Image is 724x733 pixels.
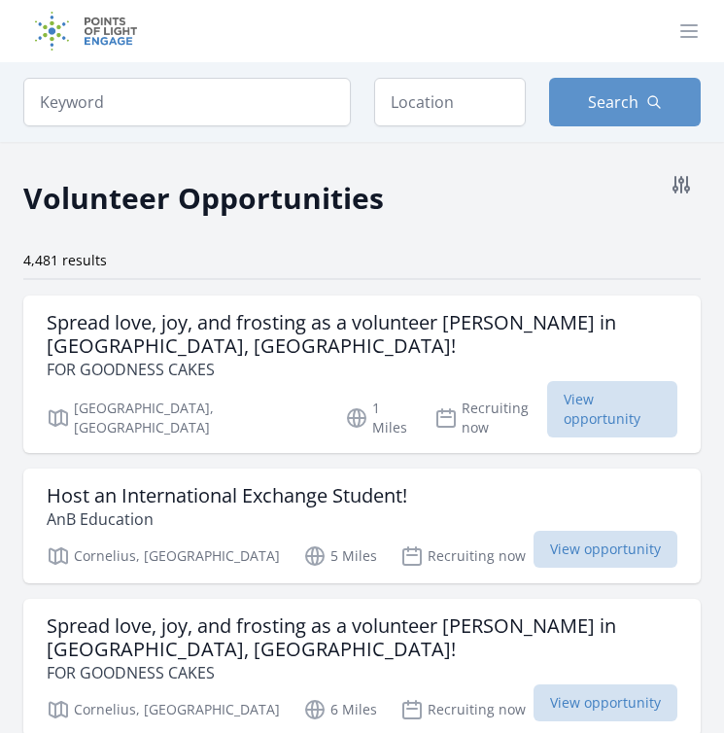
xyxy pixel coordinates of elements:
span: 4,481 results [23,251,107,269]
span: Search [588,90,638,114]
p: 1 Miles [345,399,411,437]
input: Keyword [23,78,351,126]
p: FOR GOODNESS CAKES [47,661,677,684]
p: Cornelius, [GEOGRAPHIC_DATA] [47,544,280,568]
span: View opportunity [534,531,677,568]
p: 5 Miles [303,544,377,568]
button: Search [549,78,701,126]
h3: Spread love, joy, and frosting as a volunteer [PERSON_NAME] in [GEOGRAPHIC_DATA], [GEOGRAPHIC_DATA]! [47,311,677,358]
p: [GEOGRAPHIC_DATA], [GEOGRAPHIC_DATA] [47,399,322,437]
a: Spread love, joy, and frosting as a volunteer [PERSON_NAME] in [GEOGRAPHIC_DATA], [GEOGRAPHIC_DAT... [23,296,701,453]
input: Location [374,78,526,126]
p: 6 Miles [303,698,377,721]
p: Recruiting now [400,544,526,568]
p: Recruiting now [434,399,547,437]
span: View opportunity [547,381,677,437]
p: AnB Education [47,507,407,531]
p: Cornelius, [GEOGRAPHIC_DATA] [47,698,280,721]
h2: Volunteer Opportunities [23,176,384,220]
p: Recruiting now [400,698,526,721]
h3: Host an International Exchange Student! [47,484,407,507]
span: View opportunity [534,684,677,721]
h3: Spread love, joy, and frosting as a volunteer [PERSON_NAME] in [GEOGRAPHIC_DATA], [GEOGRAPHIC_DATA]! [47,614,677,661]
p: FOR GOODNESS CAKES [47,358,677,381]
a: Host an International Exchange Student! AnB Education Cornelius, [GEOGRAPHIC_DATA] 5 Miles Recrui... [23,469,701,583]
